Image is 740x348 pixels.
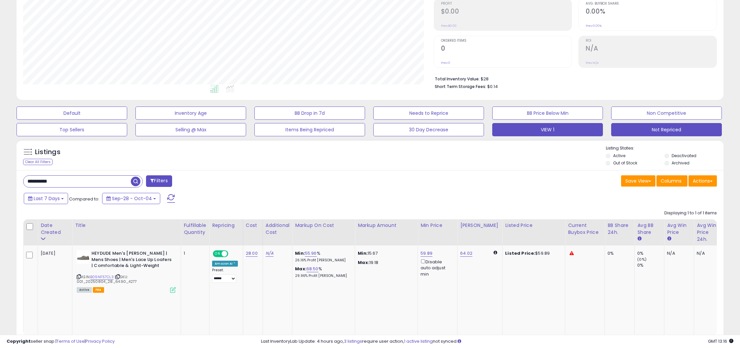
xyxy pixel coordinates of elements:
div: Current Buybox Price [568,222,602,236]
button: Needs to Reprice [373,107,484,120]
div: 1 [184,250,204,256]
span: Profit [441,2,572,6]
h2: 0 [441,45,572,54]
small: Avg Win Price. [667,236,671,242]
a: 68.50 [307,266,318,272]
a: 64.02 [460,250,472,257]
div: Amazon AI * [212,261,238,267]
a: N/A [266,250,274,257]
b: Max: [295,266,307,272]
button: Top Sellers [17,123,127,136]
div: Avg Win Price 24h. [697,222,721,243]
button: Columns [656,175,687,187]
small: Avg BB Share. [637,236,641,242]
div: BB Share 24h. [608,222,632,236]
button: BB Price Below Min [492,107,603,120]
th: The percentage added to the cost of goods (COGS) that forms the calculator for Min & Max prices. [292,219,355,245]
div: Title [75,222,178,229]
button: Non Competitive [611,107,722,120]
p: 26.16% Profit [PERSON_NAME] [295,258,350,263]
div: Additional Cost [266,222,290,236]
b: Short Term Storage Fees: [435,84,486,89]
label: Out of Stock [613,160,637,166]
button: Not Repriced [611,123,722,136]
span: Sep-28 - Oct-04 [112,195,152,202]
div: 0% [608,250,629,256]
p: Listing States: [606,145,723,152]
div: % [295,266,350,278]
label: Archived [672,160,689,166]
div: Repricing [212,222,240,229]
img: 41oAOLWs-oL._SL40_.jpg [77,250,90,264]
div: Fulfillable Quantity [184,222,206,236]
button: Actions [688,175,717,187]
div: Markup Amount [358,222,415,229]
a: Privacy Policy [86,338,115,344]
span: Columns [661,178,682,184]
span: Last 7 Days [34,195,60,202]
span: $0.14 [487,83,498,90]
span: Ordered Items [441,39,572,43]
span: Compared to: [69,196,99,202]
div: % [295,250,350,263]
div: Avg BB Share [637,222,661,236]
button: VIEW 1 [492,123,603,136]
span: OFF [227,251,238,257]
div: Disable auto adjust min [421,258,452,277]
span: ON [213,251,222,257]
h2: 0.00% [586,8,717,17]
div: ASIN: [77,250,176,292]
b: Total Inventory Value: [435,76,480,82]
a: B09NF57CL3 [90,274,114,280]
h5: Listings [35,148,60,157]
small: Prev: N/A [586,61,599,65]
div: Clear All Filters [23,159,53,165]
div: Listed Price [505,222,562,229]
small: (0%) [637,257,647,262]
div: seller snap | | [7,338,115,345]
p: 19.18 [358,260,413,266]
div: 0% [637,250,664,256]
span: | SKU: 001_20250804_28_64.90_4277 [77,274,137,284]
strong: Max: [358,259,369,266]
button: Sep-28 - Oct-04 [102,193,160,204]
label: Deactivated [672,153,696,158]
div: Date Created [41,222,69,236]
div: [PERSON_NAME] [460,222,499,229]
button: Save View [621,175,655,187]
div: 0% [637,262,664,268]
strong: Copyright [7,338,31,344]
div: Avg Win Price [667,222,691,236]
b: Min: [295,250,305,256]
a: 1 active listing [404,338,433,344]
button: Selling @ Max [135,123,246,136]
span: ROI [586,39,717,43]
a: 59.89 [421,250,432,257]
button: Items Being Repriced [254,123,365,136]
h2: $0.00 [441,8,572,17]
button: BB Drop in 7d [254,107,365,120]
div: Cost [246,222,260,229]
div: Displaying 1 to 1 of 1 items [664,210,717,216]
div: Markup on Cost [295,222,352,229]
div: N/A [667,250,689,256]
li: $28 [435,74,712,82]
button: 30 Day Decrease [373,123,484,136]
small: Prev: 0.00% [586,24,602,28]
label: Active [613,153,625,158]
div: Preset: [212,268,238,283]
button: Last 7 Days [24,193,68,204]
div: [DATE] [41,250,67,256]
h2: N/A [586,45,717,54]
b: HEYDUDE Men's [PERSON_NAME] | Mens Shoes | Men's Lace Up Loafers | Comfortable & Light-Weight [92,250,172,271]
small: Prev: 0 [441,61,450,65]
span: FBA [93,287,104,293]
p: 15.67 [358,250,413,256]
span: Avg. Buybox Share [586,2,717,6]
strong: Min: [358,250,368,256]
a: 3 listings [344,338,362,344]
div: $59.89 [505,250,560,256]
div: Min Price [421,222,455,229]
div: N/A [697,250,719,256]
button: Inventory Age [135,107,246,120]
